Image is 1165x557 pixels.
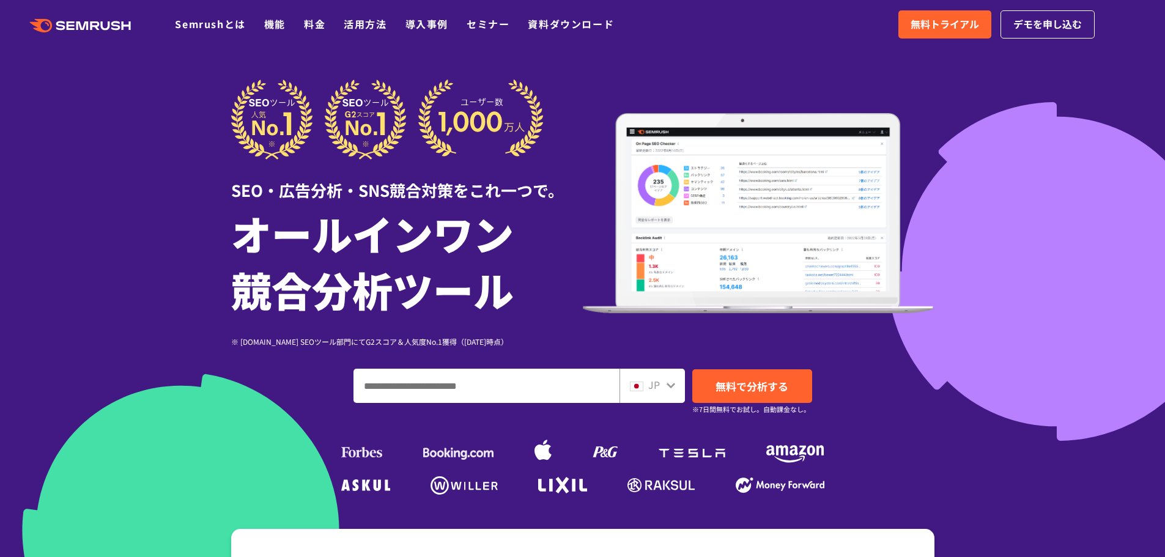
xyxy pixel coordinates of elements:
span: 無料トライアル [911,17,979,32]
a: 機能 [264,17,286,31]
a: セミナー [467,17,509,31]
h1: オールインワン 競合分析ツール [231,205,583,317]
span: JP [648,377,660,392]
a: デモを申し込む [1000,10,1095,39]
div: ※ [DOMAIN_NAME] SEOツール部門にてG2スコア＆人気度No.1獲得（[DATE]時点） [231,336,583,347]
a: 無料で分析する [692,369,812,403]
a: 料金 [304,17,325,31]
a: 活用方法 [344,17,386,31]
a: 導入事例 [405,17,448,31]
a: 無料トライアル [898,10,991,39]
a: 資料ダウンロード [528,17,614,31]
span: 無料で分析する [716,378,788,394]
input: ドメイン、キーワードまたはURLを入力してください [354,369,619,402]
small: ※7日間無料でお試し。自動課金なし。 [692,404,810,415]
span: デモを申し込む [1013,17,1082,32]
a: Semrushとは [175,17,245,31]
div: SEO・広告分析・SNS競合対策をこれ一つで。 [231,160,583,202]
